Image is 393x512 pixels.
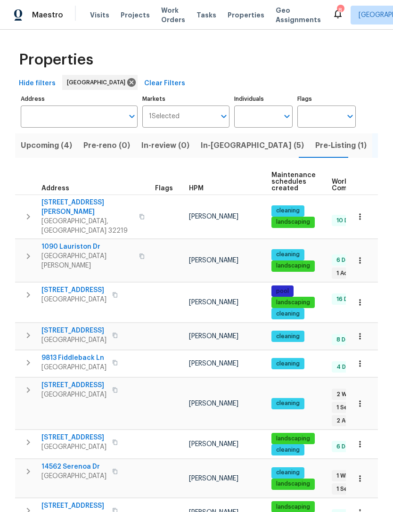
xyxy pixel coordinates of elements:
span: 1 Selected [149,113,180,121]
span: [GEOGRAPHIC_DATA] [41,442,106,452]
span: 9813 Fiddleback Ln [41,353,106,363]
span: [STREET_ADDRESS] [41,381,106,390]
span: 8 Done [333,336,360,344]
span: Visits [90,10,109,20]
span: [GEOGRAPHIC_DATA][PERSON_NAME] [41,252,133,270]
span: pool [272,287,293,295]
span: [PERSON_NAME] [189,299,238,306]
span: [STREET_ADDRESS] [41,501,106,511]
button: Clear Filters [140,75,189,92]
span: landscaping [272,262,314,270]
span: [STREET_ADDRESS] [41,433,106,442]
span: 16 Done [333,295,362,303]
span: 1090 Lauriston Dr [41,242,133,252]
span: Address [41,185,69,192]
span: [GEOGRAPHIC_DATA] [41,295,106,304]
span: [GEOGRAPHIC_DATA] [41,363,106,372]
label: Flags [297,96,356,102]
span: 1 Sent [333,404,358,412]
span: landscaping [272,435,314,443]
span: [GEOGRAPHIC_DATA] [41,335,106,345]
button: Open [217,110,230,123]
span: cleaning [272,207,303,215]
span: cleaning [272,360,303,368]
button: Open [344,110,357,123]
span: cleaning [272,469,303,477]
span: landscaping [272,503,314,511]
span: 14562 Serenoa Dr [41,462,106,471]
button: Open [280,110,294,123]
span: 1 Accepted [333,269,372,277]
span: 1 WIP [333,472,354,480]
span: cleaning [272,310,303,318]
span: In-[GEOGRAPHIC_DATA] (5) [201,139,304,152]
span: HPM [189,185,204,192]
div: 8 [337,6,344,15]
span: Geo Assignments [276,6,321,24]
span: [PERSON_NAME] [189,441,238,447]
label: Address [21,96,138,102]
span: Pre-reno (0) [83,139,130,152]
span: [PERSON_NAME] [189,475,238,482]
span: [STREET_ADDRESS] [41,285,106,295]
span: cleaning [272,251,303,259]
span: 2 WIP [333,390,355,398]
button: Open [125,110,139,123]
span: landscaping [272,299,314,307]
span: Pre-Listing (1) [315,139,367,152]
span: [PERSON_NAME] [189,360,238,367]
span: Clear Filters [144,78,185,89]
span: [STREET_ADDRESS][PERSON_NAME] [41,198,133,217]
span: Properties [228,10,264,20]
span: 10 Done [333,217,363,225]
span: landscaping [272,480,314,488]
span: [GEOGRAPHIC_DATA] [41,471,106,481]
span: Maestro [32,10,63,20]
span: Properties [19,55,93,65]
button: Hide filters [15,75,59,92]
span: 6 Done [333,443,360,451]
span: cleaning [272,399,303,407]
span: Flags [155,185,173,192]
span: [PERSON_NAME] [189,400,238,407]
span: [PERSON_NAME] [189,213,238,220]
span: [STREET_ADDRESS] [41,326,106,335]
span: 1 Sent [333,485,358,493]
span: Hide filters [19,78,56,89]
label: Markets [142,96,230,102]
span: [PERSON_NAME] [189,333,238,340]
span: Projects [121,10,150,20]
span: landscaping [272,218,314,226]
span: Upcoming (4) [21,139,72,152]
span: Work Orders [161,6,185,24]
span: Maintenance schedules created [271,172,316,192]
span: 2 Accepted [333,417,374,425]
span: cleaning [272,446,303,454]
span: cleaning [272,333,303,341]
span: [GEOGRAPHIC_DATA] [67,78,129,87]
label: Individuals [234,96,293,102]
span: Work Order Completion [332,179,391,192]
span: [GEOGRAPHIC_DATA], [GEOGRAPHIC_DATA] 32219 [41,217,133,236]
span: 4 Done [333,363,360,371]
span: [GEOGRAPHIC_DATA] [41,390,106,399]
span: In-review (0) [141,139,189,152]
span: Tasks [196,12,216,18]
span: [PERSON_NAME] [189,257,238,264]
div: [GEOGRAPHIC_DATA] [62,75,138,90]
span: 6 Done [333,256,360,264]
